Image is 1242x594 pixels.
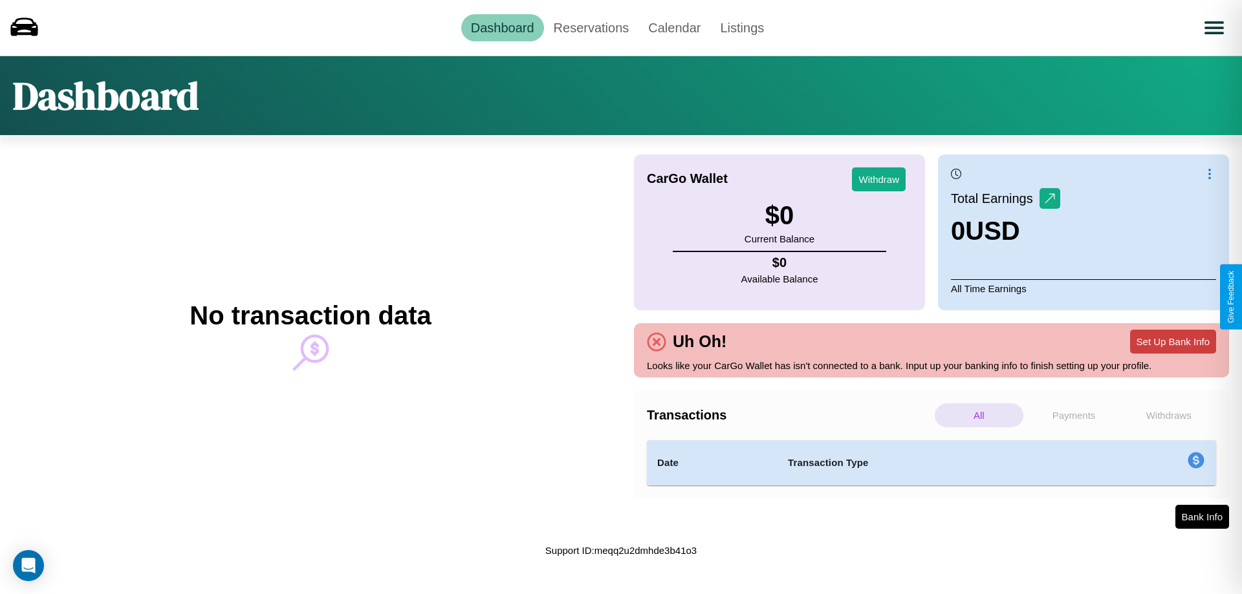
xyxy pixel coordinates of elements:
[951,279,1216,297] p: All Time Earnings
[710,14,774,41] a: Listings
[1130,330,1216,354] button: Set Up Bank Info
[1030,403,1118,427] p: Payments
[190,301,431,330] h2: No transaction data
[745,230,814,248] p: Current Balance
[741,255,818,270] h4: $ 0
[13,550,44,581] div: Open Intercom Messenger
[647,408,931,423] h4: Transactions
[1196,10,1232,46] button: Open menu
[1124,403,1213,427] p: Withdraws
[852,167,906,191] button: Withdraw
[647,171,728,186] h4: CarGo Wallet
[935,403,1023,427] p: All
[544,14,639,41] a: Reservations
[657,455,767,471] h4: Date
[951,217,1060,246] h3: 0 USD
[741,270,818,288] p: Available Balance
[638,14,710,41] a: Calendar
[461,14,544,41] a: Dashboard
[647,357,1216,374] p: Looks like your CarGo Wallet has isn't connected to a bank. Input up your banking info to finish ...
[666,332,733,351] h4: Uh Oh!
[951,187,1040,210] p: Total Earnings
[1175,505,1229,529] button: Bank Info
[647,440,1216,485] table: simple table
[545,542,697,559] p: Support ID: meqq2u2dmhde3b41o3
[1226,271,1236,323] div: Give Feedback
[788,455,1082,471] h4: Transaction Type
[745,201,814,230] h3: $ 0
[13,69,199,122] h1: Dashboard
